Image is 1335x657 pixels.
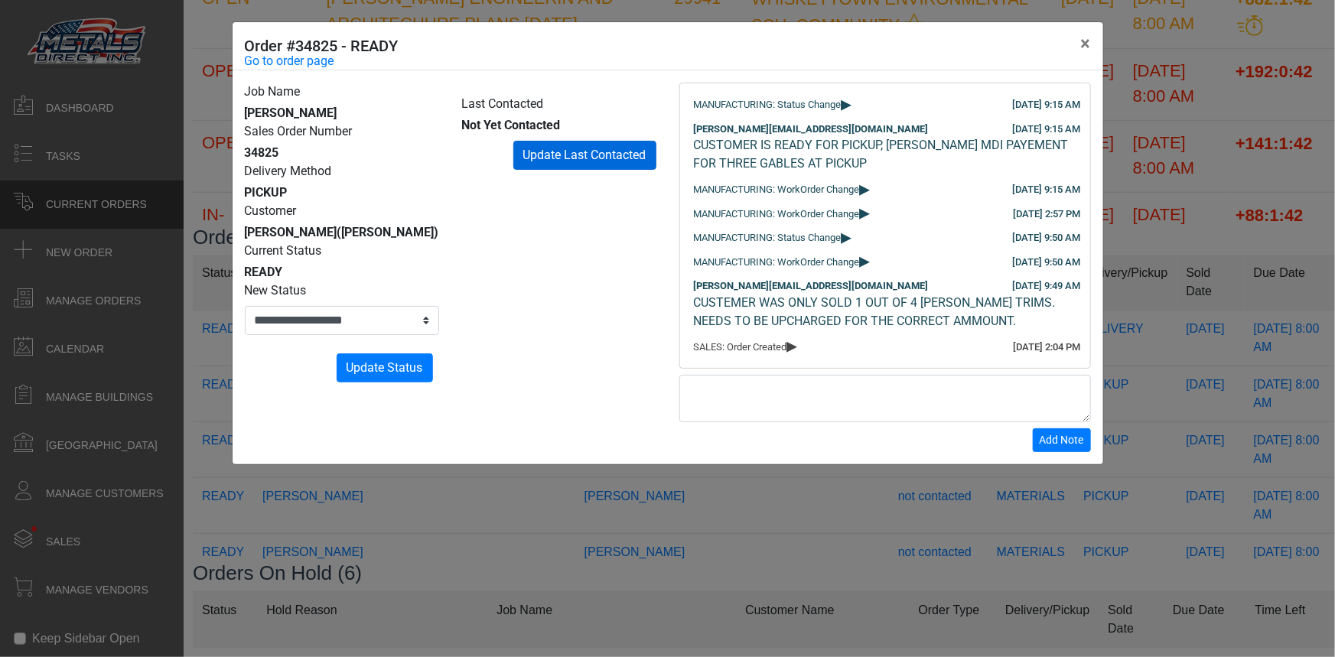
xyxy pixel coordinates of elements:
span: ([PERSON_NAME]) [337,225,439,239]
label: Sales Order Number [245,122,353,141]
span: Not Yet Contacted [462,118,561,132]
h5: Order #34825 - READY [245,34,399,57]
div: [DATE] 9:15 AM [1013,97,1081,112]
span: [PERSON_NAME][EMAIL_ADDRESS][DOMAIN_NAME] [694,123,929,135]
label: New Status [245,281,307,300]
button: Update Last Contacted [513,141,656,170]
button: Close [1069,22,1103,65]
div: [DATE] 9:15 AM [1013,182,1081,197]
button: Add Note [1033,428,1091,452]
div: [DATE] 9:49 AM [1013,278,1081,294]
div: MANUFACTURING: Status Change [694,230,1076,246]
div: [DATE] 9:15 AM [1013,122,1081,137]
button: Update Status [337,353,433,382]
div: [DATE] 2:04 PM [1014,340,1081,355]
span: ▸ [787,340,798,350]
div: [DATE] 2:57 PM [1014,207,1081,222]
div: MANUFACTURING: Status Change [694,97,1076,112]
div: [PERSON_NAME] [245,223,439,242]
div: MANUFACTURING: WorkOrder Change [694,255,1076,270]
div: CUSTOMER IS READY FOR PICKUP, [PERSON_NAME] MDI PAYEMENT FOR THREE GABLES AT PICKUP [694,136,1076,173]
div: [DATE] 9:50 AM [1013,230,1081,246]
a: Go to order page [245,52,334,70]
span: Add Note [1040,434,1084,446]
span: ▸ [860,255,871,265]
label: Last Contacted [462,95,544,113]
div: [DATE] 9:50 AM [1013,255,1081,270]
span: ▸ [860,184,871,194]
div: MANUFACTURING: WorkOrder Change [694,207,1076,222]
label: Job Name [245,83,301,101]
span: [PERSON_NAME] [245,106,337,120]
span: ▸ [842,99,852,109]
div: 34825 [245,144,439,162]
label: Current Status [245,242,322,260]
span: Update Status [347,360,423,375]
div: SALES: Order Created [694,340,1076,355]
span: ▸ [842,232,852,242]
div: READY [245,263,439,281]
div: MANUFACTURING: WorkOrder Change [694,182,1076,197]
label: Customer [245,202,297,220]
span: ▸ [860,207,871,217]
span: [PERSON_NAME][EMAIL_ADDRESS][DOMAIN_NAME] [694,280,929,291]
label: Delivery Method [245,162,332,181]
div: CUSTEMER WAS ONLY SOLD 1 OUT OF 4 [PERSON_NAME] TRIMS. NEEDS TO BE UPCHARGED FOR THE CORRECT AMMO... [694,294,1076,330]
div: PICKUP [245,184,439,202]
